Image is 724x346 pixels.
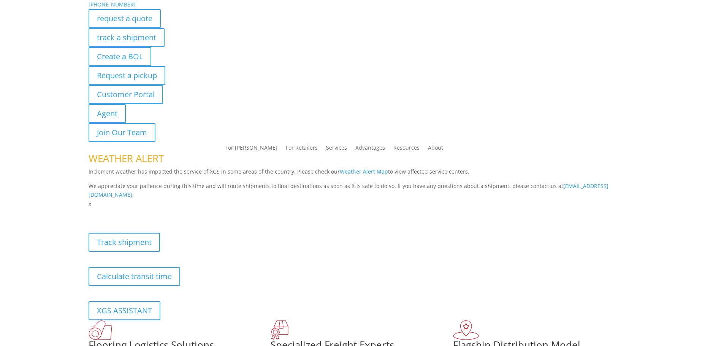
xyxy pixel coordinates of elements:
a: Resources [393,145,420,153]
a: request a quote [89,9,161,28]
img: xgs-icon-focused-on-flooring-red [271,320,288,340]
p: We appreciate your patience during this time and will route shipments to final destinations as so... [89,182,636,200]
img: xgs-icon-total-supply-chain-intelligence-red [89,320,112,340]
a: Services [326,145,347,153]
a: Request a pickup [89,66,165,85]
a: Customer Portal [89,85,163,104]
span: WEATHER ALERT [89,152,164,165]
a: XGS ASSISTANT [89,301,160,320]
a: For Retailers [286,145,318,153]
a: [PHONE_NUMBER] [89,1,136,8]
img: xgs-icon-flagship-distribution-model-red [453,320,479,340]
a: Agent [89,104,126,123]
a: About [428,145,443,153]
a: Create a BOL [89,47,151,66]
p: x [89,199,636,209]
a: Weather Alert Map [340,168,388,175]
a: For [PERSON_NAME] [225,145,277,153]
a: Track shipment [89,233,160,252]
a: Calculate transit time [89,267,180,286]
p: Inclement weather has impacted the service of XGS in some areas of the country. Please check our ... [89,167,636,182]
a: Advantages [355,145,385,153]
a: Join Our Team [89,123,155,142]
b: Visibility, transparency, and control for your entire supply chain. [89,210,258,217]
a: track a shipment [89,28,165,47]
